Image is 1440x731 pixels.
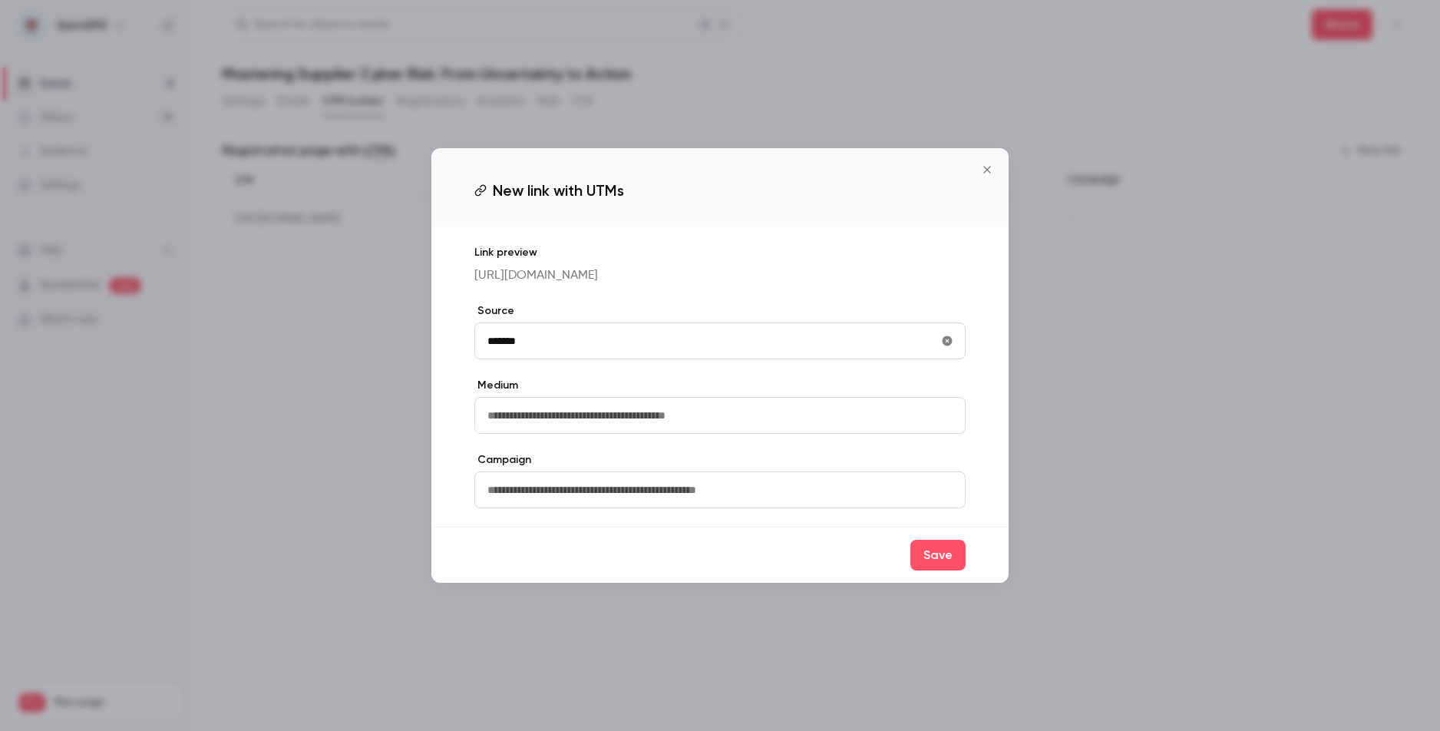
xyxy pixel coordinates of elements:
button: utmSource [935,329,959,353]
span: New link with UTMs [493,179,624,202]
label: Campaign [474,452,966,468]
button: Close [972,154,1002,185]
p: Link preview [474,245,966,260]
p: [URL][DOMAIN_NAME] [474,266,966,285]
label: Source [474,303,966,319]
label: Medium [474,378,966,393]
button: Save [910,540,966,571]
